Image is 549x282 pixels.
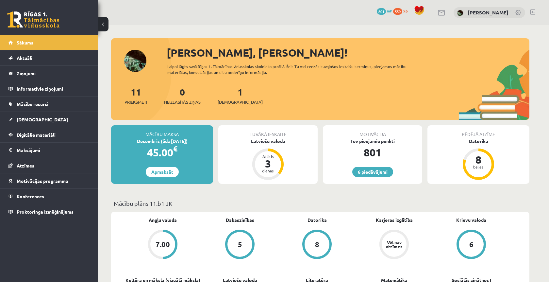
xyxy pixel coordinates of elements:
[156,241,170,248] div: 7.00
[352,167,393,177] a: 6 piedāvājumi
[8,173,90,188] a: Motivācijas programma
[308,217,327,223] a: Datorika
[17,116,68,122] span: [DEMOGRAPHIC_DATA]
[238,241,242,248] div: 5
[8,112,90,127] a: [DEMOGRAPHIC_DATA]
[457,10,463,16] img: Marta Cekula
[111,125,213,138] div: Mācību maksa
[164,86,201,105] a: 0Neizlasītās ziņas
[8,127,90,142] a: Digitālie materiāli
[167,63,418,75] div: Laipni lūgts savā Rīgas 1. Tālmācības vidusskolas skolnieka profilā. Šeit Tu vari redzēt tuvojošo...
[469,241,474,248] div: 6
[387,8,392,13] span: mP
[17,101,48,107] span: Mācību resursi
[7,11,59,28] a: Rīgas 1. Tālmācības vidusskola
[8,66,90,81] a: Ziņojumi
[323,125,422,138] div: Motivācija
[433,230,510,260] a: 6
[403,8,408,13] span: xp
[167,45,529,61] div: [PERSON_NAME], [PERSON_NAME]!
[8,158,90,173] a: Atzīmes
[356,230,433,260] a: Vēl nav atzīmes
[111,145,213,160] div: 45.00
[8,189,90,204] a: Konferences
[258,169,278,173] div: dienas
[201,230,278,260] a: 5
[376,217,413,223] a: Karjeras izglītība
[17,66,90,81] legend: Ziņojumi
[315,241,319,248] div: 8
[377,8,392,13] a: 801 mP
[149,217,177,223] a: Angļu valoda
[469,165,488,169] div: balles
[218,99,263,105] span: [DEMOGRAPHIC_DATA]
[258,158,278,169] div: 3
[17,178,68,184] span: Motivācijas programma
[258,154,278,158] div: Atlicis
[114,199,527,208] p: Mācību plāns 11.b1 JK
[125,86,147,105] a: 11Priekšmeti
[456,217,486,223] a: Krievu valoda
[17,193,44,199] span: Konferences
[385,240,403,249] div: Vēl nav atzīmes
[124,230,201,260] a: 7.00
[393,8,411,13] a: 559 xp
[8,81,90,96] a: Informatīvie ziņojumi
[8,143,90,158] a: Maksājumi
[17,143,90,158] legend: Maksājumi
[125,99,147,105] span: Priekšmeti
[8,35,90,50] a: Sākums
[427,138,529,181] a: Datorika 8 balles
[323,138,422,145] div: Tev pieejamie punkti
[427,138,529,145] div: Datorika
[8,97,90,112] a: Mācību resursi
[278,230,356,260] a: 8
[218,138,318,145] div: Latviešu valoda
[146,167,179,177] a: Apmaksāt
[218,86,263,105] a: 1[DEMOGRAPHIC_DATA]
[218,138,318,181] a: Latviešu valoda Atlicis 3 dienas
[226,217,254,223] a: Dabaszinības
[393,8,402,15] span: 559
[17,40,33,45] span: Sākums
[17,81,90,96] legend: Informatīvie ziņojumi
[8,204,90,219] a: Proktoringa izmēģinājums
[17,163,34,168] span: Atzīmes
[469,154,488,165] div: 8
[8,50,90,65] a: Aktuāli
[468,9,508,16] a: [PERSON_NAME]
[17,132,56,138] span: Digitālie materiāli
[323,145,422,160] div: 801
[164,99,201,105] span: Neizlasītās ziņas
[377,8,386,15] span: 801
[427,125,529,138] div: Pēdējā atzīme
[173,144,177,153] span: €
[17,55,32,61] span: Aktuāli
[218,125,318,138] div: Tuvākā ieskaite
[111,138,213,145] div: Decembris (līdz [DATE])
[17,209,74,215] span: Proktoringa izmēģinājums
